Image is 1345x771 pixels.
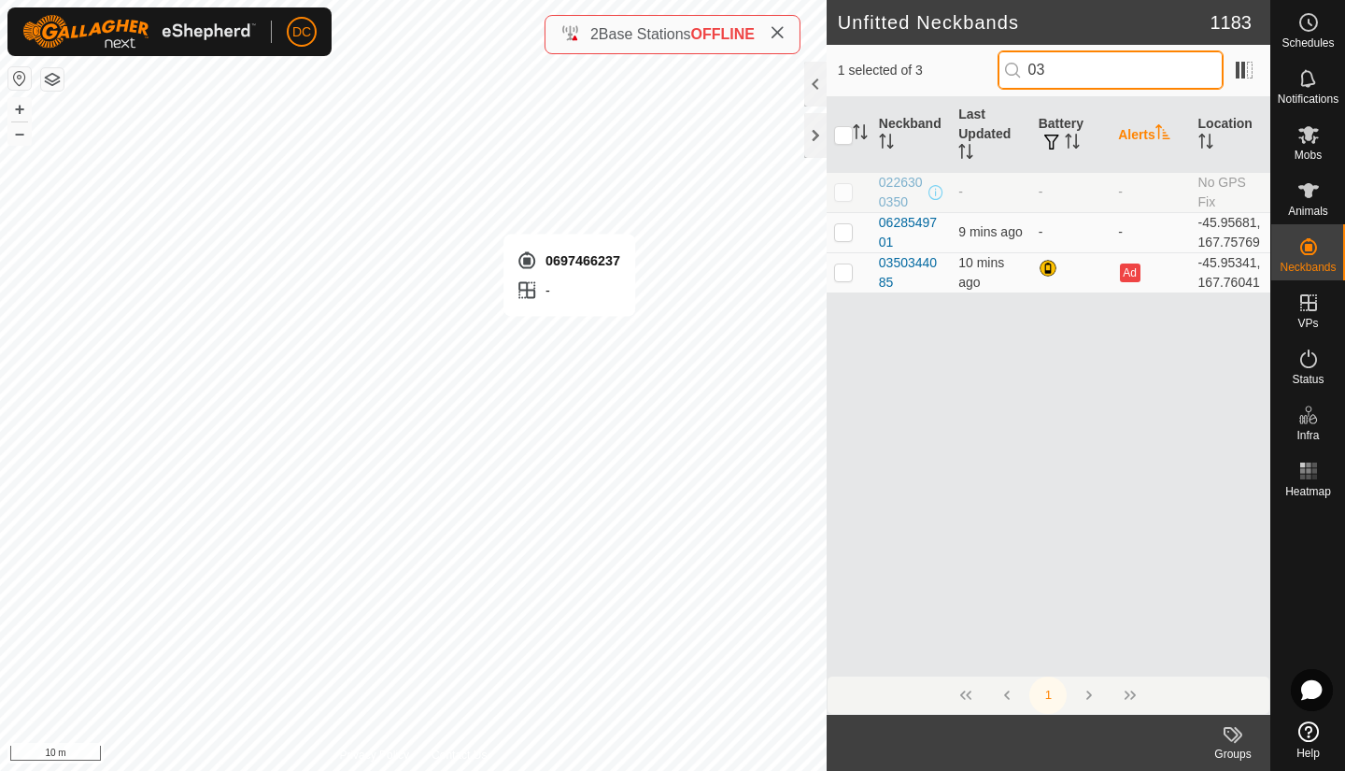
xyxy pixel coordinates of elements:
span: Mobs [1295,150,1322,161]
span: Animals [1288,206,1328,217]
a: Contact Us [432,747,487,764]
img: Gallagher Logo [22,15,256,49]
a: Help [1271,714,1345,766]
input: Search (S) [998,50,1224,90]
span: Neckbands [1280,262,1336,273]
button: Reset Map [8,67,31,90]
span: Infra [1296,430,1319,441]
span: - [958,184,963,199]
p-sorticon: Activate to sort [1198,136,1213,151]
button: Ad [1120,264,1140,282]
span: Base Stations [599,26,691,42]
p-sorticon: Activate to sort [1155,127,1170,142]
p-sorticon: Activate to sort [958,147,973,162]
span: Status [1292,374,1324,385]
div: 0350344085 [879,253,943,293]
td: - [1031,212,1111,252]
button: Map Layers [41,68,64,91]
span: VPs [1297,318,1318,329]
p-sorticon: Activate to sort [879,136,894,151]
th: Last Updated [951,97,1030,173]
div: - [516,279,620,302]
td: - [1111,172,1190,212]
p-sorticon: Activate to sort [1065,136,1080,151]
span: DC [292,22,311,42]
td: - [1031,172,1111,212]
div: 0628549701 [879,213,943,252]
span: Help [1296,748,1320,759]
h2: Unfitted Neckbands [838,11,1210,34]
a: Privacy Policy [339,747,409,764]
div: 0226300350 [879,173,925,212]
span: Notifications [1278,93,1338,105]
p-sorticon: Activate to sort [853,127,868,142]
td: -45.95341, 167.76041 [1191,252,1270,293]
span: 1 selected of 3 [838,61,998,80]
span: 12 Aug 2025, 6:31 pm [958,255,1004,290]
span: 1183 [1210,8,1253,36]
div: 0697466237 [516,250,620,272]
td: -45.95681, 167.75769 [1191,212,1270,252]
td: - [1111,212,1190,252]
th: Battery [1031,97,1111,173]
th: Alerts [1111,97,1190,173]
span: 2 [590,26,599,42]
span: Schedules [1281,37,1334,49]
div: Groups [1196,746,1270,763]
th: Location [1191,97,1270,173]
button: + [8,98,31,121]
span: OFFLINE [691,26,755,42]
th: Neckband [871,97,951,173]
button: – [8,122,31,145]
span: 12 Aug 2025, 6:32 pm [958,224,1022,239]
span: Heatmap [1285,486,1331,497]
button: 1 [1029,677,1067,714]
td: No GPS Fix [1191,172,1270,212]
